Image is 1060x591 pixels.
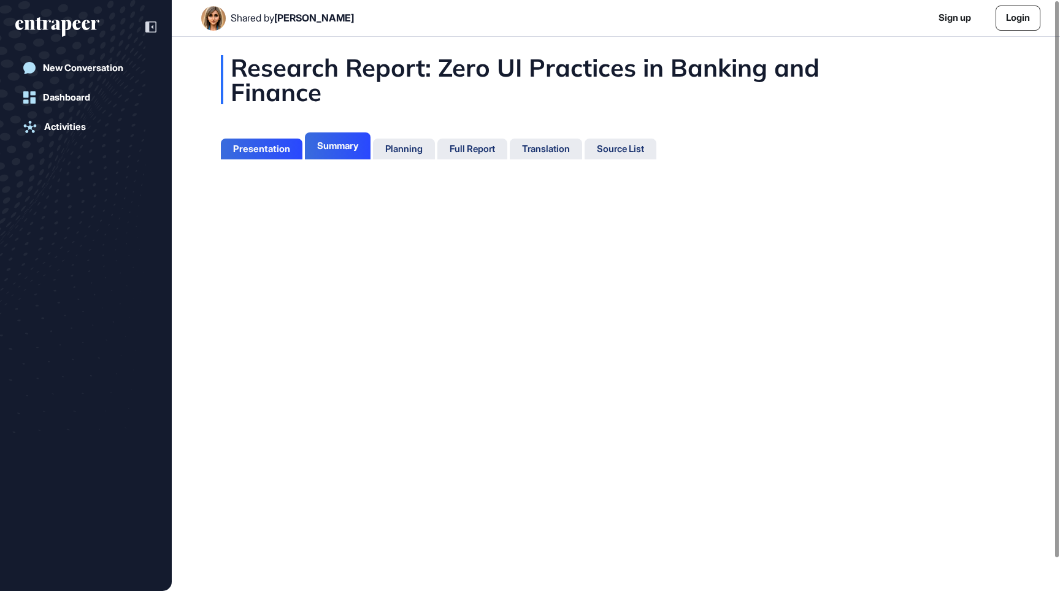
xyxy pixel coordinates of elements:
[44,121,86,132] div: Activities
[385,143,423,154] div: Planning
[43,63,123,74] div: New Conversation
[939,11,971,25] a: Sign up
[996,6,1040,31] a: Login
[231,12,354,24] div: Shared by
[317,140,358,151] div: Summary
[43,92,90,103] div: Dashboard
[450,143,495,154] div: Full Report
[597,143,644,154] div: Source List
[15,17,99,37] div: entrapeer-logo
[233,143,290,154] div: Presentation
[522,143,570,154] div: Translation
[201,6,226,31] img: User Image
[274,12,354,24] span: [PERSON_NAME]
[221,55,1011,104] div: Research Report: Zero UI Practices in Banking and Finance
